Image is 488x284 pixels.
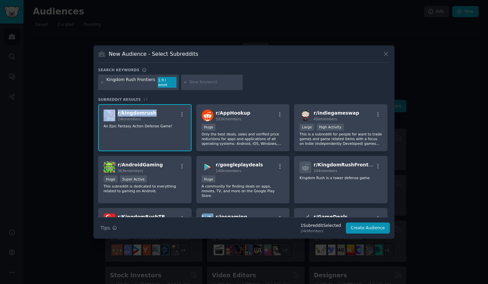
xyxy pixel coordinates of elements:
[158,77,176,88] div: 1.9 / week
[107,77,155,88] div: Kingdom Rush Frontiers
[120,175,147,182] div: Super Active
[189,79,240,85] input: New Keyword
[202,124,216,131] div: Huge
[100,225,110,232] span: Tips
[104,213,115,225] img: KingdomRushTR
[104,124,186,128] p: An Epic Fantasy Action Defense Game!
[314,162,378,167] span: r/ KingdomRushFrontiers
[216,169,241,173] span: 140k members
[299,132,382,146] p: This is a subreddit for people for want to trade games and game related items with a focus on Ind...
[216,110,250,116] span: r/ AppHookup
[346,222,390,234] button: Create Audience
[314,169,337,173] span: 104 members
[216,214,247,219] span: r/ iosgaming
[104,110,115,121] img: kingdomrush
[98,68,139,72] h3: Search keywords
[104,184,186,193] p: This subreddit is dedicated to everything related to gaming on Android.
[118,110,157,116] span: r/ kingdomrush
[118,117,141,121] span: 24k members
[202,161,213,173] img: googleplaydeals
[299,213,311,225] img: GameDeals
[98,222,119,234] button: Tips
[202,175,216,182] div: Huge
[300,229,341,233] div: 24k Members
[202,110,213,121] img: AppHookup
[299,175,382,180] p: Kingdom Rush is a tower defense game
[104,175,118,182] div: Huge
[202,184,284,198] p: A community for finding deals on apps, movies, TV, and more on the Google Play Store.
[299,110,311,121] img: indiegameswap
[202,132,284,146] p: Only the best deals, sales and verified price reductions for apps and applications of all operati...
[317,124,344,131] div: High Activity
[202,213,213,225] img: iosgaming
[216,117,241,121] span: 192k members
[104,161,115,173] img: AndroidGaming
[109,50,198,57] h3: New Audience - Select Subreddits
[118,214,165,219] span: r/ KingdomRushTR
[118,169,143,173] span: 363k members
[299,124,314,131] div: Large
[118,162,163,167] span: r/ AndroidGaming
[314,214,348,219] span: r/ GameDeals
[314,117,337,121] span: 45k members
[300,223,341,229] div: 1 Subreddit Selected
[143,97,148,102] span: 17
[314,110,359,116] span: r/ indiegameswap
[98,97,141,102] span: Subreddit Results
[216,162,263,167] span: r/ googleplaydeals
